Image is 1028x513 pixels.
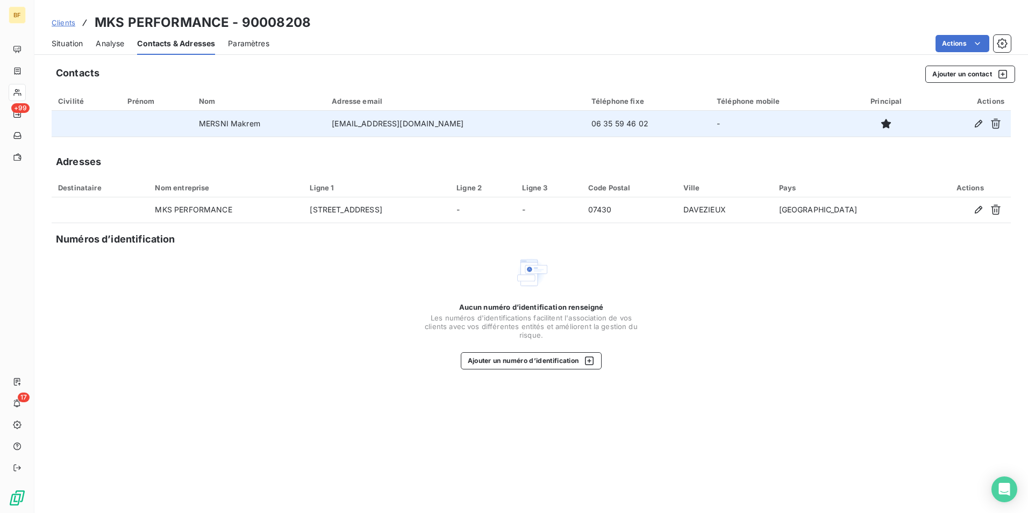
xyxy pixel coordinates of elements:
[450,197,516,223] td: -
[310,183,444,192] div: Ligne 1
[585,111,710,137] td: 06 35 59 46 02
[9,489,26,507] img: Logo LeanPay
[516,197,581,223] td: -
[456,183,509,192] div: Ligne 2
[588,183,670,192] div: Code Postal
[228,38,269,49] span: Paramètres
[127,97,185,105] div: Prénom
[9,6,26,24] div: BF
[332,97,579,105] div: Adresse email
[424,313,639,339] span: Les numéros d'identifications facilitent l'association de vos clients avec vos différentes entité...
[199,97,319,105] div: Nom
[591,97,704,105] div: Téléphone fixe
[936,35,989,52] button: Actions
[779,183,923,192] div: Pays
[773,197,930,223] td: [GEOGRAPHIC_DATA]
[522,183,575,192] div: Ligne 3
[137,38,215,49] span: Contacts & Adresses
[710,111,847,137] td: -
[52,38,83,49] span: Situation
[148,197,303,223] td: MKS PERFORMANCE
[155,183,297,192] div: Nom entreprise
[11,103,30,113] span: +99
[936,183,1004,192] div: Actions
[459,303,604,311] span: Aucun numéro d’identification renseigné
[56,66,99,81] h5: Contacts
[192,111,325,137] td: MERSNI Makrem
[991,476,1017,502] div: Open Intercom Messenger
[853,97,920,105] div: Principal
[52,18,75,27] span: Clients
[18,393,30,402] span: 17
[925,66,1015,83] button: Ajouter un contact
[325,111,585,137] td: [EMAIL_ADDRESS][DOMAIN_NAME]
[683,183,766,192] div: Ville
[932,97,1004,105] div: Actions
[717,97,840,105] div: Téléphone mobile
[58,97,115,105] div: Civilité
[514,255,548,290] img: Empty state
[96,38,124,49] span: Analyse
[461,352,602,369] button: Ajouter un numéro d’identification
[582,197,677,223] td: 07430
[58,183,142,192] div: Destinataire
[56,232,175,247] h5: Numéros d’identification
[56,154,101,169] h5: Adresses
[677,197,773,223] td: DAVEZIEUX
[303,197,450,223] td: [STREET_ADDRESS]
[95,13,311,32] h3: MKS PERFORMANCE - 90008208
[52,17,75,28] a: Clients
